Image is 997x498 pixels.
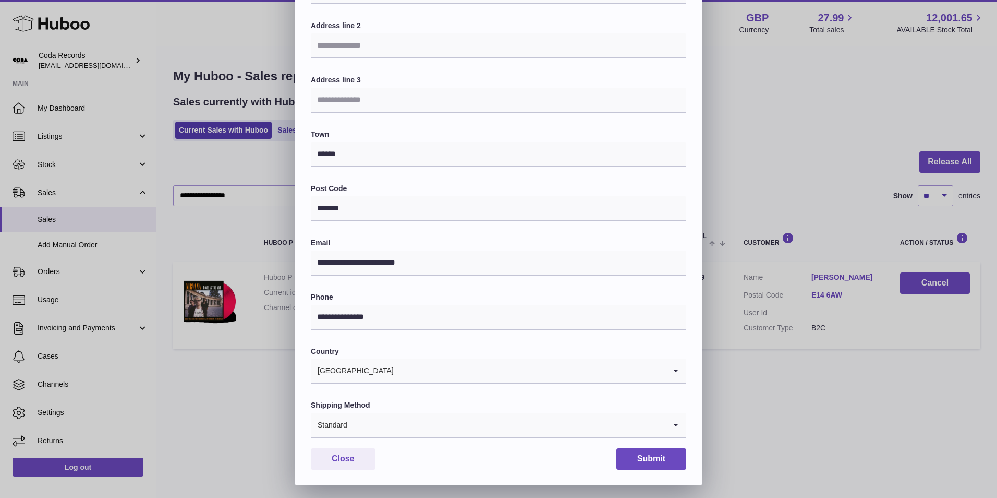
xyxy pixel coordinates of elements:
[311,359,686,384] div: Search for option
[311,359,394,383] span: [GEOGRAPHIC_DATA]
[311,400,686,410] label: Shipping Method
[394,359,665,383] input: Search for option
[311,448,375,470] button: Close
[311,75,686,85] label: Address line 3
[311,238,686,248] label: Email
[311,184,686,194] label: Post Code
[311,129,686,139] label: Town
[616,448,686,470] button: Submit
[311,21,686,31] label: Address line 2
[311,413,348,437] span: Standard
[311,413,686,438] div: Search for option
[311,347,686,357] label: Country
[311,292,686,302] label: Phone
[348,413,665,437] input: Search for option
